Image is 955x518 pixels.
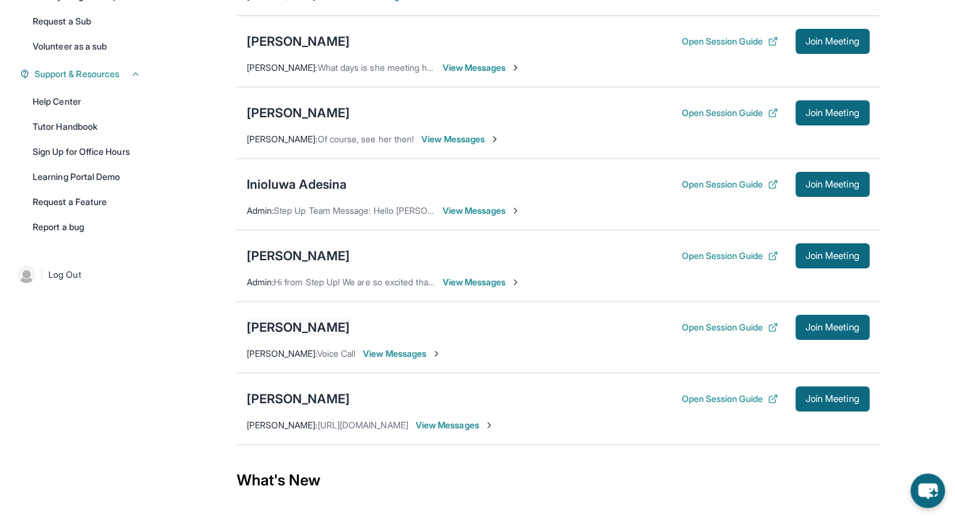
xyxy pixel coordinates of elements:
a: Request a Feature [25,191,148,213]
button: Join Meeting [796,386,870,411]
span: [PERSON_NAME] : [247,62,318,73]
div: What's New [237,453,880,508]
span: View Messages [443,61,521,74]
img: Chevron-Right [510,63,521,73]
span: Join Meeting [806,181,860,188]
a: Tutor Handbook [25,115,148,138]
button: Join Meeting [796,29,870,54]
div: [PERSON_NAME] [247,104,350,122]
button: Join Meeting [796,100,870,125]
span: Log Out [48,268,81,281]
span: Voice Call [317,348,356,359]
button: Join Meeting [796,243,870,268]
span: View Messages [416,419,494,431]
a: Report a bug [25,216,148,238]
span: Support & Resources [35,68,119,80]
a: Help Center [25,90,148,113]
span: View Messages [363,347,441,360]
span: [PERSON_NAME] : [247,348,317,359]
button: Open Session Guide [681,35,777,48]
div: Inioluwa Adesina [247,176,347,193]
span: [PERSON_NAME] : [247,134,318,144]
button: Open Session Guide [681,107,777,119]
a: Volunteer as a sub [25,35,148,58]
span: View Messages [443,204,521,217]
span: | [40,267,43,282]
div: [PERSON_NAME] [247,390,350,408]
span: Of course, see her then! [318,134,414,144]
span: [PERSON_NAME] : [247,420,318,430]
span: Join Meeting [806,252,860,260]
span: View Messages [443,276,521,288]
button: Open Session Guide [681,178,777,191]
img: Chevron-Right [510,206,521,216]
button: chat-button [910,473,945,508]
button: Join Meeting [796,172,870,197]
button: Support & Resources [30,68,141,80]
img: Chevron-Right [490,134,500,144]
a: Sign Up for Office Hours [25,140,148,163]
span: Admin : [247,205,274,216]
img: Chevron-Right [431,349,441,359]
img: user-img [18,266,35,283]
button: Open Session Guide [681,321,777,334]
button: Open Session Guide [681,393,777,405]
a: Learning Portal Demo [25,166,148,188]
a: |Log Out [13,261,148,288]
button: Join Meeting [796,315,870,340]
button: Open Session Guide [681,250,777,262]
div: [PERSON_NAME] [247,33,350,50]
div: [PERSON_NAME] [247,319,350,336]
span: Join Meeting [806,109,860,117]
span: Join Meeting [806,324,860,331]
div: [PERSON_NAME] [247,247,350,265]
span: Join Meeting [806,395,860,403]
a: Request a Sub [25,10,148,33]
span: View Messages [421,133,500,145]
img: Chevron-Right [484,420,494,430]
span: Admin : [247,277,274,287]
img: Chevron-Right [510,277,521,287]
span: [URL][DOMAIN_NAME] [318,420,408,430]
span: Join Meeting [806,38,860,45]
